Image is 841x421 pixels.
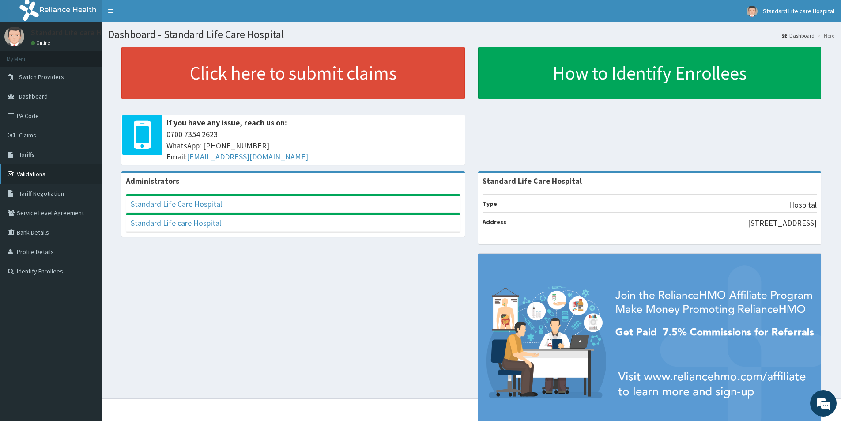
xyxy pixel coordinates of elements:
[789,199,817,211] p: Hospital
[19,190,64,197] span: Tariff Negotiation
[483,176,582,186] strong: Standard Life Care Hospital
[131,199,222,209] a: Standard Life Care Hospital
[815,32,834,39] li: Here
[19,73,64,81] span: Switch Providers
[31,29,125,37] p: Standard Life care Hospital
[483,200,497,208] b: Type
[483,218,506,226] b: Address
[187,152,308,162] a: [EMAIL_ADDRESS][DOMAIN_NAME]
[126,176,179,186] b: Administrators
[747,6,758,17] img: User Image
[131,218,221,228] a: Standard Life care Hospital
[782,32,815,39] a: Dashboard
[19,92,48,100] span: Dashboard
[31,40,52,46] a: Online
[763,7,834,15] span: Standard Life care Hospital
[4,27,24,46] img: User Image
[166,129,460,163] span: 0700 7354 2623 WhatsApp: [PHONE_NUMBER] Email:
[478,47,822,99] a: How to Identify Enrollees
[108,29,834,40] h1: Dashboard - Standard Life Care Hospital
[748,217,817,229] p: [STREET_ADDRESS]
[166,118,287,128] b: If you have any issue, reach us on:
[19,131,36,139] span: Claims
[121,47,465,99] a: Click here to submit claims
[19,151,35,159] span: Tariffs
